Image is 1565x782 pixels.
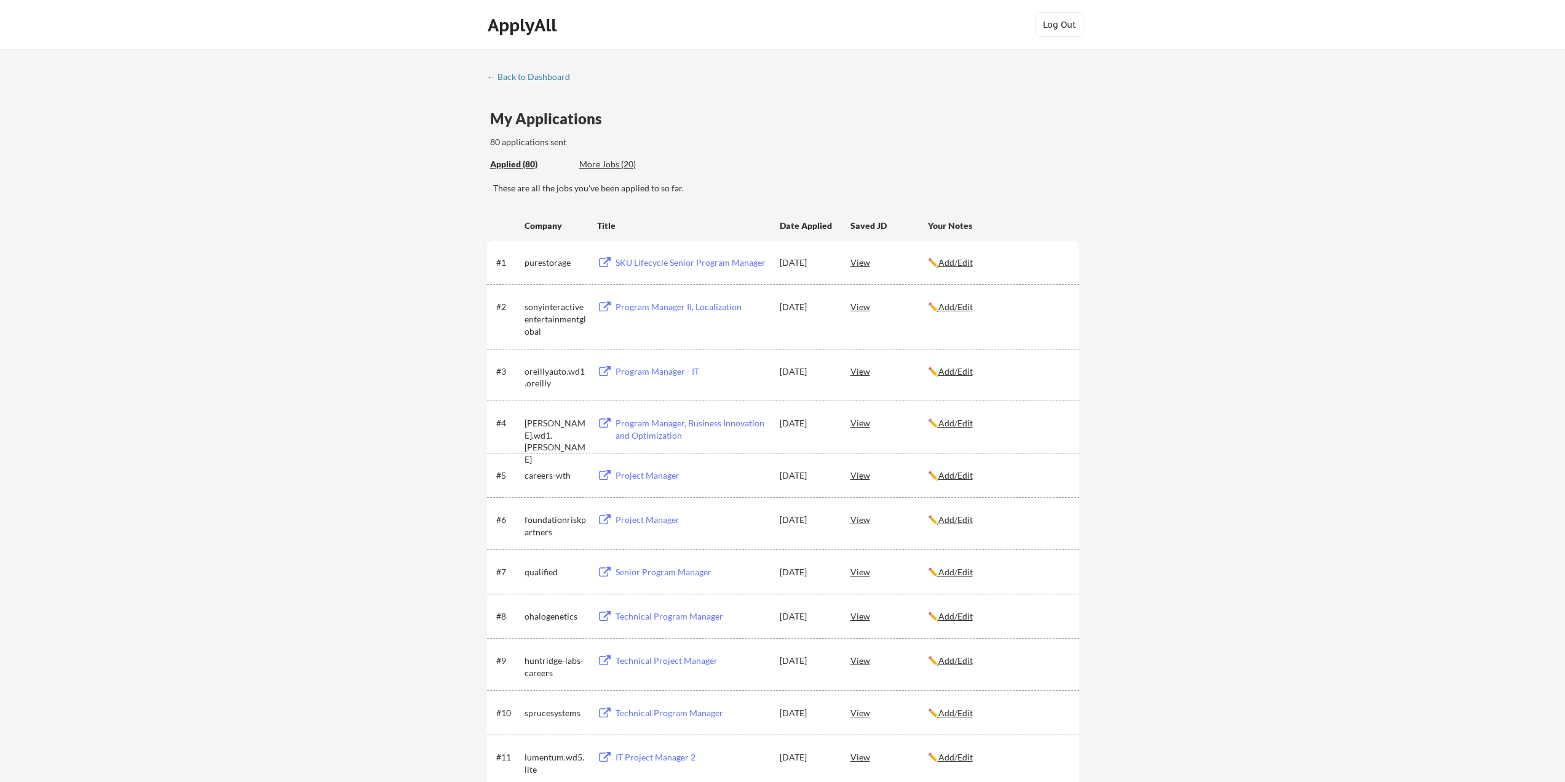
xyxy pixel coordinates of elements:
div: ✏️ [928,751,1068,764]
div: ← Back to Dashboard [487,73,579,81]
div: More Jobs (20) [579,158,670,170]
div: ✏️ [928,566,1068,578]
div: These are all the jobs you've been applied to so far. [490,158,570,171]
u: Add/Edit [938,611,973,621]
div: ✏️ [928,707,1068,719]
div: View [850,746,928,768]
div: View [850,251,928,273]
u: Add/Edit [938,366,973,377]
div: View [850,561,928,583]
div: #8 [496,610,520,623]
div: #2 [496,301,520,313]
div: View [850,701,928,724]
div: Applied (80) [490,158,570,170]
div: ✏️ [928,514,1068,526]
div: #9 [496,655,520,667]
div: [DATE] [780,707,834,719]
div: [PERSON_NAME].wd1.[PERSON_NAME] [525,417,586,465]
u: Add/Edit [938,470,973,481]
div: 80 applications sent [490,136,728,148]
div: ✏️ [928,257,1068,269]
div: #1 [496,257,520,269]
div: #11 [496,751,520,764]
u: Add/Edit [938,514,973,525]
div: My Applications [490,111,612,126]
div: huntridge-labs-careers [525,655,586,679]
div: #6 [496,514,520,526]
div: View [850,464,928,486]
div: [DATE] [780,469,834,482]
div: ✏️ [928,365,1068,378]
u: Add/Edit [938,301,973,312]
div: ✏️ [928,655,1068,667]
u: Add/Edit [938,752,973,762]
div: ohalogenetics [525,610,586,623]
div: #7 [496,566,520,578]
div: Technical Program Manager [616,707,768,719]
div: Saved JD [850,214,928,236]
div: These are all the jobs you've been applied to so far. [493,182,1079,194]
div: IT Project Manager 2 [616,751,768,764]
div: View [850,412,928,434]
div: Date Applied [780,220,834,232]
div: Title [597,220,768,232]
div: ✏️ [928,301,1068,313]
div: lumentum.wd5.lite [525,751,586,775]
div: Technical Program Manager [616,610,768,623]
div: [DATE] [780,365,834,378]
div: View [850,649,928,671]
div: #10 [496,707,520,719]
u: Add/Edit [938,655,973,666]
div: sprucesystems [525,707,586,719]
div: Project Manager [616,514,768,526]
div: View [850,360,928,382]
div: Program Manager - IT [616,365,768,378]
u: Add/Edit [938,418,973,428]
div: Senior Program Manager [616,566,768,578]
a: ← Back to Dashboard [487,72,579,84]
div: View [850,295,928,317]
div: #5 [496,469,520,482]
div: qualified [525,566,586,578]
div: oreillyauto.wd1.oreilly [525,365,586,389]
div: #4 [496,417,520,429]
div: These are job applications we think you'd be a good fit for, but couldn't apply you to automatica... [579,158,670,171]
div: [DATE] [780,417,834,429]
div: [DATE] [780,751,834,764]
div: foundationriskpartners [525,514,586,538]
div: Program Manager, Business Innovation and Optimization [616,417,768,441]
div: #3 [496,365,520,378]
div: View [850,605,928,627]
div: [DATE] [780,610,834,623]
div: SKU Lifecycle Senior Program Manager [616,257,768,269]
button: Log Out [1035,12,1084,37]
div: [DATE] [780,301,834,313]
div: ✏️ [928,469,1068,482]
div: [DATE] [780,655,834,667]
div: purestorage [525,257,586,269]
div: [DATE] [780,514,834,526]
div: Technical Project Manager [616,655,768,667]
u: Add/Edit [938,257,973,268]
div: ✏️ [928,417,1068,429]
div: View [850,508,928,530]
div: Program Manager II, Localization [616,301,768,313]
div: sonyinteractiveentertainmentglobal [525,301,586,337]
u: Add/Edit [938,567,973,577]
div: Project Manager [616,469,768,482]
div: [DATE] [780,566,834,578]
div: [DATE] [780,257,834,269]
div: Your Notes [928,220,1068,232]
u: Add/Edit [938,708,973,718]
div: careers-wth [525,469,586,482]
div: Company [525,220,586,232]
div: ApplyAll [488,15,560,36]
div: ✏️ [928,610,1068,623]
